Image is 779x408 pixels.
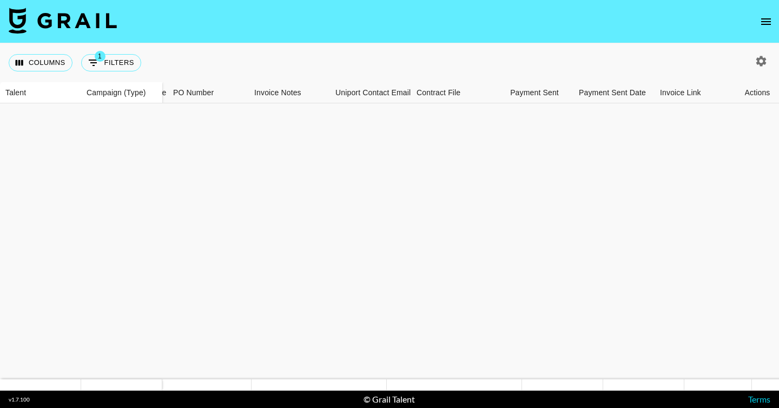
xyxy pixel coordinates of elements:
div: v 1.7.100 [9,396,30,403]
div: Payment Sent Date [573,82,655,103]
div: Contract File [411,82,492,103]
div: Invoice Notes [254,82,301,103]
div: Campaign (Type) [81,82,162,103]
button: Select columns [9,54,72,71]
div: Uniport Contact Email [330,82,411,103]
div: Uniport Contact Email [335,82,411,103]
div: Invoice Link [660,82,701,103]
div: Payment Sent Date [579,82,646,103]
div: PO Number [168,82,249,103]
div: Payment Sent [492,82,573,103]
div: PO Number [173,82,214,103]
img: Grail Talent [9,8,117,34]
button: Show filters [81,54,141,71]
div: Contract File [417,82,460,103]
div: Actions [745,82,770,103]
div: Payment Sent [510,82,559,103]
div: Invoice Notes [249,82,330,103]
div: Invoice Link [655,82,736,103]
div: Actions [736,82,779,103]
div: © Grail Talent [364,394,415,405]
span: 1 [95,51,105,62]
button: open drawer [755,11,777,32]
div: Talent [5,82,26,103]
div: Campaign (Type) [87,82,146,103]
a: Terms [748,394,770,404]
